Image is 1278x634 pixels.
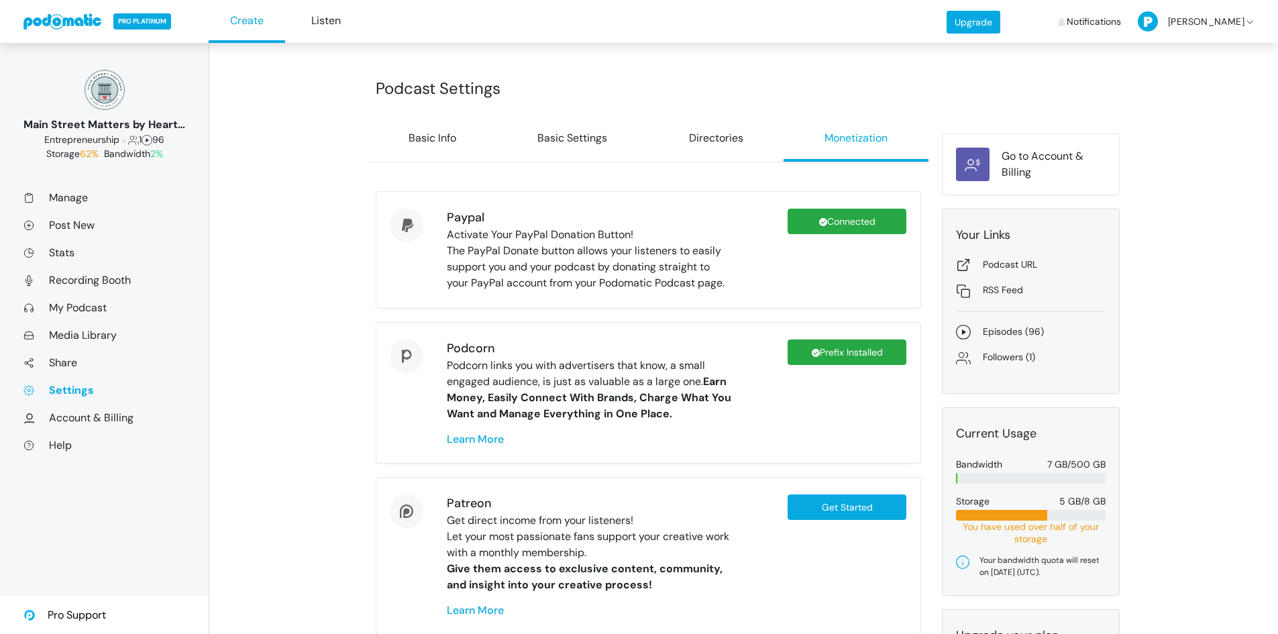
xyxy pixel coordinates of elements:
[23,596,106,634] a: Pro Support
[1047,456,1106,473] div: 7 GB/500 GB
[368,76,1120,101] div: Podcast Settings
[104,148,163,160] span: Bandwidth
[1059,493,1106,510] div: 5 GB/8 GB
[23,273,185,287] a: Recording Booth
[23,438,185,452] a: Help
[390,494,423,528] img: patreon-logo-273bac7e79ef49a68fcbcfbaa59bd6d44f55b769be65956ec3871e536cc0d4fe.svg
[447,513,733,593] div: Get direct income from your listeners! Let your most passionate fans support your creative work w...
[142,134,152,146] span: Episodes
[956,258,1106,272] a: Podcast URL
[947,11,1000,34] a: Upgrade
[447,358,733,422] div: Podcorn links you with advertisers that know, a small engaged audience, is just as valuable as a ...
[447,432,504,446] a: Learn More
[956,226,1106,244] div: Your Links
[788,494,907,520] a: Get Started
[23,191,185,205] a: Manage
[23,328,185,342] a: Media Library
[23,218,185,232] a: Post New
[824,131,888,145] a: Monetization
[447,494,733,513] div: Patreon
[956,325,1106,339] a: Episodes (96)
[23,301,185,315] a: My Podcast
[23,356,185,370] a: Share
[537,131,607,145] a: Basic Settings
[1168,2,1244,42] span: [PERSON_NAME]
[956,148,1106,181] a: Go to Account & Billing
[956,350,1106,365] a: Followers (1)
[23,133,185,147] div: 1 96
[812,349,820,357] img: check-9e37fc48d24a2c9543874571d864d51ab67253b50965a82f96d5107089f376e3.svg
[1067,2,1121,42] span: Notifications
[23,246,185,260] a: Stats
[956,425,1106,443] div: Current Usage
[23,383,185,397] a: Settings
[447,339,733,358] div: Podcorn
[390,339,423,373] img: podcorn-logo-f83eecbefb8a3f85197c5c1777030d695c148115d0799db592bab2f0c9af1d87.svg
[1138,11,1158,32] img: P-50-ab8a3cff1f42e3edaa744736fdbd136011fc75d0d07c0e6946c3d5a70d29199b.png
[288,1,364,43] a: Listen
[80,148,99,160] span: 62%
[409,131,456,145] a: Basic Info
[447,209,733,227] div: Paypal
[390,209,423,242] img: paypal-logo-cb902d388fd335bfd2163fff4b4767cc065b381c6215c0ca622b2219a10770b3.svg
[46,148,101,160] span: Storage
[1002,148,1106,180] div: Go to Account & Billing
[956,510,1106,545] div: You have used over half of your storage
[44,134,119,146] span: Business: Entrepreneurship
[1138,2,1255,42] a: [PERSON_NAME]
[956,456,1002,473] div: Bandwidth
[209,1,285,43] a: Create
[447,562,723,592] b: Give them access to exclusive content, community, and insight into your creative process!
[956,493,990,510] div: Storage
[150,148,163,160] span: 2%
[447,603,504,617] a: Learn More
[85,70,125,110] img: 150x150_17130234.png
[956,283,1106,298] a: RSS Feed
[128,134,139,146] span: Followers
[23,411,185,425] a: Account & Billing
[689,131,743,145] a: Directories
[23,117,185,133] div: Main Street Matters by Heart on [GEOGRAPHIC_DATA]
[979,554,1106,578] div: Your bandwidth quota will reset on [DATE] (UTC).
[819,218,827,226] img: check-9e37fc48d24a2c9543874571d864d51ab67253b50965a82f96d5107089f376e3.svg
[788,209,907,234] a: Connected
[447,227,733,291] div: Activate Your PayPal Donation Button! The PayPal Donate button allows your listeners to easily su...
[788,339,907,365] a: Prefix Installed
[113,13,171,30] span: PRO PLATINUM
[447,374,731,421] b: Earn Money, Easily Connect With Brands, Charge What You Want and Manage Everything in One Place.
